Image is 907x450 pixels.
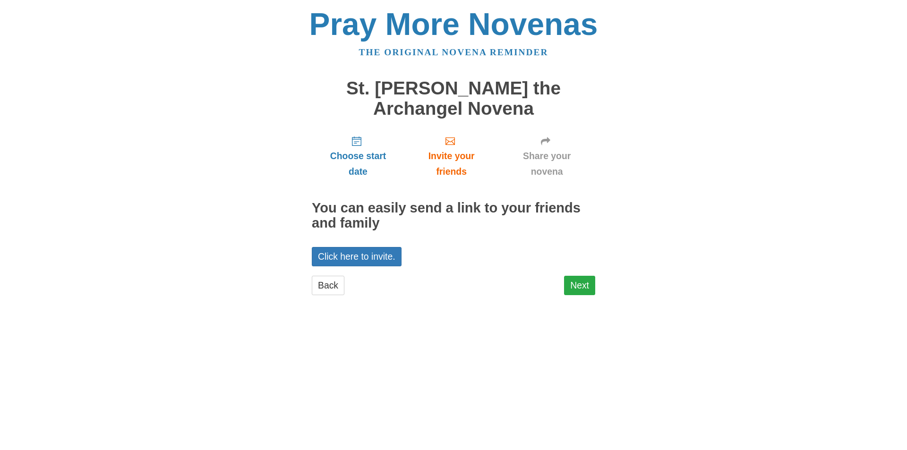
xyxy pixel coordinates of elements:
[312,201,595,231] h2: You can easily send a link to your friends and family
[564,276,595,295] a: Next
[321,148,395,179] span: Choose start date
[309,7,598,42] a: Pray More Novenas
[312,247,402,266] a: Click here to invite.
[312,128,404,184] a: Choose start date
[312,276,344,295] a: Back
[414,148,489,179] span: Invite your friends
[404,128,498,184] a: Invite your friends
[359,47,548,57] a: The original novena reminder
[312,78,595,119] h1: St. [PERSON_NAME] the Archangel Novena
[498,128,595,184] a: Share your novena
[508,148,586,179] span: Share your novena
